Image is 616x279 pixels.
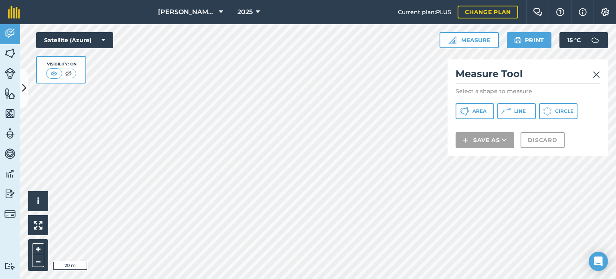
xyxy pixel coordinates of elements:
[32,255,44,267] button: –
[456,67,600,84] h2: Measure Tool
[533,8,543,16] img: Two speech bubbles overlapping with the left bubble in the forefront
[593,70,600,79] img: svg+xml;base64,PHN2ZyB4bWxucz0iaHR0cDovL3d3dy53My5vcmcvMjAwMC9zdmciIHdpZHRoPSIyMiIgaGVpZ2h0PSIzMC...
[36,32,113,48] button: Satellite (Azure)
[49,69,59,77] img: svg+xml;base64,PHN2ZyB4bWxucz0iaHR0cDovL3d3dy53My5vcmcvMjAwMC9zdmciIHdpZHRoPSI1MCIgaGVpZ2h0PSI0MC...
[4,128,16,140] img: svg+xml;base64,PD94bWwgdmVyc2lvbj0iMS4wIiBlbmNvZGluZz0idXRmLTgiPz4KPCEtLSBHZW5lcmF0b3I6IEFkb2JlIE...
[559,32,608,48] button: 15 °C
[4,168,16,180] img: svg+xml;base64,PD94bWwgdmVyc2lvbj0iMS4wIiBlbmNvZGluZz0idXRmLTgiPz4KPCEtLSBHZW5lcmF0b3I6IEFkb2JlIE...
[514,108,526,114] span: Line
[440,32,499,48] button: Measure
[472,108,486,114] span: Area
[34,221,43,230] img: Four arrows, one pointing top left, one top right, one bottom right and the last bottom left
[4,263,16,270] img: svg+xml;base64,PD94bWwgdmVyc2lvbj0iMS4wIiBlbmNvZGluZz0idXRmLTgiPz4KPCEtLSBHZW5lcmF0b3I6IEFkb2JlIE...
[4,88,16,100] img: svg+xml;base64,PHN2ZyB4bWxucz0iaHR0cDovL3d3dy53My5vcmcvMjAwMC9zdmciIHdpZHRoPSI1NiIgaGVpZ2h0PSI2MC...
[458,6,518,18] a: Change plan
[539,103,577,119] button: Circle
[555,108,573,114] span: Circle
[448,36,456,44] img: Ruler icon
[456,87,600,95] p: Select a shape to measure
[456,132,514,148] button: Save as
[158,7,216,17] span: [PERSON_NAME] farm
[237,7,253,17] span: 2025
[587,32,603,48] img: svg+xml;base64,PD94bWwgdmVyc2lvbj0iMS4wIiBlbmNvZGluZz0idXRmLTgiPz4KPCEtLSBHZW5lcmF0b3I6IEFkb2JlIE...
[8,6,20,18] img: fieldmargin Logo
[567,32,581,48] span: 15 ° C
[507,32,552,48] button: Print
[4,47,16,59] img: svg+xml;base64,PHN2ZyB4bWxucz0iaHR0cDovL3d3dy53My5vcmcvMjAwMC9zdmciIHdpZHRoPSI1NiIgaGVpZ2h0PSI2MC...
[497,103,536,119] button: Line
[600,8,610,16] img: A cog icon
[4,108,16,120] img: svg+xml;base64,PHN2ZyB4bWxucz0iaHR0cDovL3d3dy53My5vcmcvMjAwMC9zdmciIHdpZHRoPSI1NiIgaGVpZ2h0PSI2MC...
[4,188,16,200] img: svg+xml;base64,PD94bWwgdmVyc2lvbj0iMS4wIiBlbmNvZGluZz0idXRmLTgiPz4KPCEtLSBHZW5lcmF0b3I6IEFkb2JlIE...
[63,69,73,77] img: svg+xml;base64,PHN2ZyB4bWxucz0iaHR0cDovL3d3dy53My5vcmcvMjAwMC9zdmciIHdpZHRoPSI1MCIgaGVpZ2h0PSI0MC...
[4,208,16,220] img: svg+xml;base64,PD94bWwgdmVyc2lvbj0iMS4wIiBlbmNvZGluZz0idXRmLTgiPz4KPCEtLSBHZW5lcmF0b3I6IEFkb2JlIE...
[555,8,565,16] img: A question mark icon
[46,61,77,67] div: Visibility: On
[456,103,494,119] button: Area
[37,196,39,206] span: i
[589,252,608,271] div: Open Intercom Messenger
[579,7,587,17] img: svg+xml;base64,PHN2ZyB4bWxucz0iaHR0cDovL3d3dy53My5vcmcvMjAwMC9zdmciIHdpZHRoPSIxNyIgaGVpZ2h0PSIxNy...
[521,132,565,148] button: Discard
[4,27,16,39] img: svg+xml;base64,PD94bWwgdmVyc2lvbj0iMS4wIiBlbmNvZGluZz0idXRmLTgiPz4KPCEtLSBHZW5lcmF0b3I6IEFkb2JlIE...
[514,35,522,45] img: svg+xml;base64,PHN2ZyB4bWxucz0iaHR0cDovL3d3dy53My5vcmcvMjAwMC9zdmciIHdpZHRoPSIxOSIgaGVpZ2h0PSIyNC...
[4,148,16,160] img: svg+xml;base64,PD94bWwgdmVyc2lvbj0iMS4wIiBlbmNvZGluZz0idXRmLTgiPz4KPCEtLSBHZW5lcmF0b3I6IEFkb2JlIE...
[4,68,16,79] img: svg+xml;base64,PD94bWwgdmVyc2lvbj0iMS4wIiBlbmNvZGluZz0idXRmLTgiPz4KPCEtLSBHZW5lcmF0b3I6IEFkb2JlIE...
[398,8,451,16] span: Current plan : PLUS
[28,191,48,211] button: i
[32,243,44,255] button: +
[463,135,468,145] img: svg+xml;base64,PHN2ZyB4bWxucz0iaHR0cDovL3d3dy53My5vcmcvMjAwMC9zdmciIHdpZHRoPSIxNCIgaGVpZ2h0PSIyNC...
